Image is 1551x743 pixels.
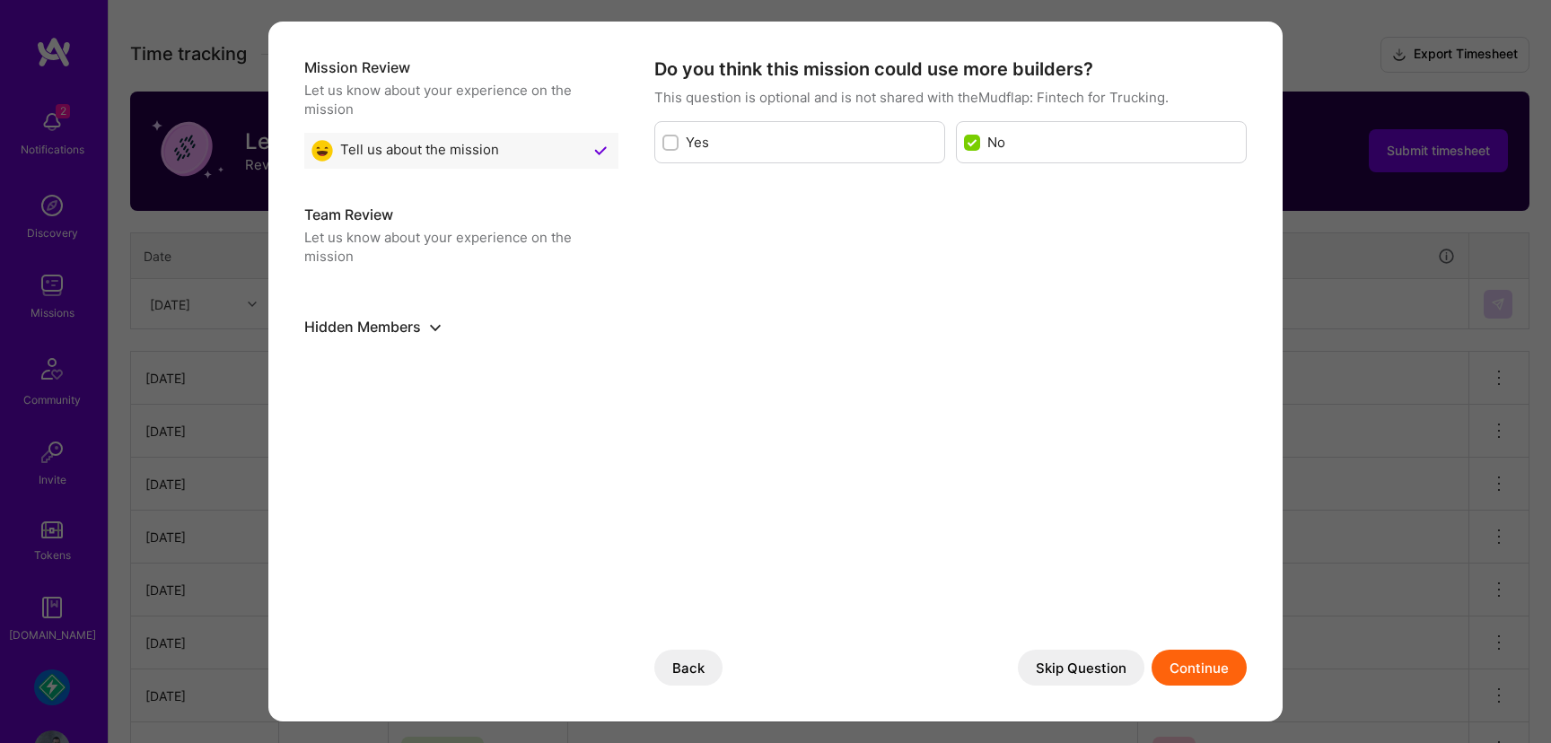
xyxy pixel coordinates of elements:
[311,140,333,162] img: Great emoji
[430,322,442,334] i: icon ArrowDownBlack
[304,205,618,224] h5: Team Review
[425,316,446,337] button: show or hide hidden members
[654,88,1247,107] p: This question is optional and is not shared with the Mudflap: Fintech for Trucking .
[304,316,618,337] h5: Hidden Members
[340,140,499,162] span: Tell us about the mission
[1152,650,1247,686] button: Continue
[304,228,618,266] div: Let us know about your experience on the mission
[590,140,611,162] img: Checkmark
[654,650,723,686] button: Back
[686,133,937,152] label: Yes
[304,81,618,118] div: Let us know about your experience on the mission
[268,22,1283,721] div: modal
[987,133,1239,152] label: No
[1018,650,1144,686] button: Skip Question
[654,57,1247,81] h4: Do you think this mission could use more builders?
[304,57,618,77] h5: Mission Review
